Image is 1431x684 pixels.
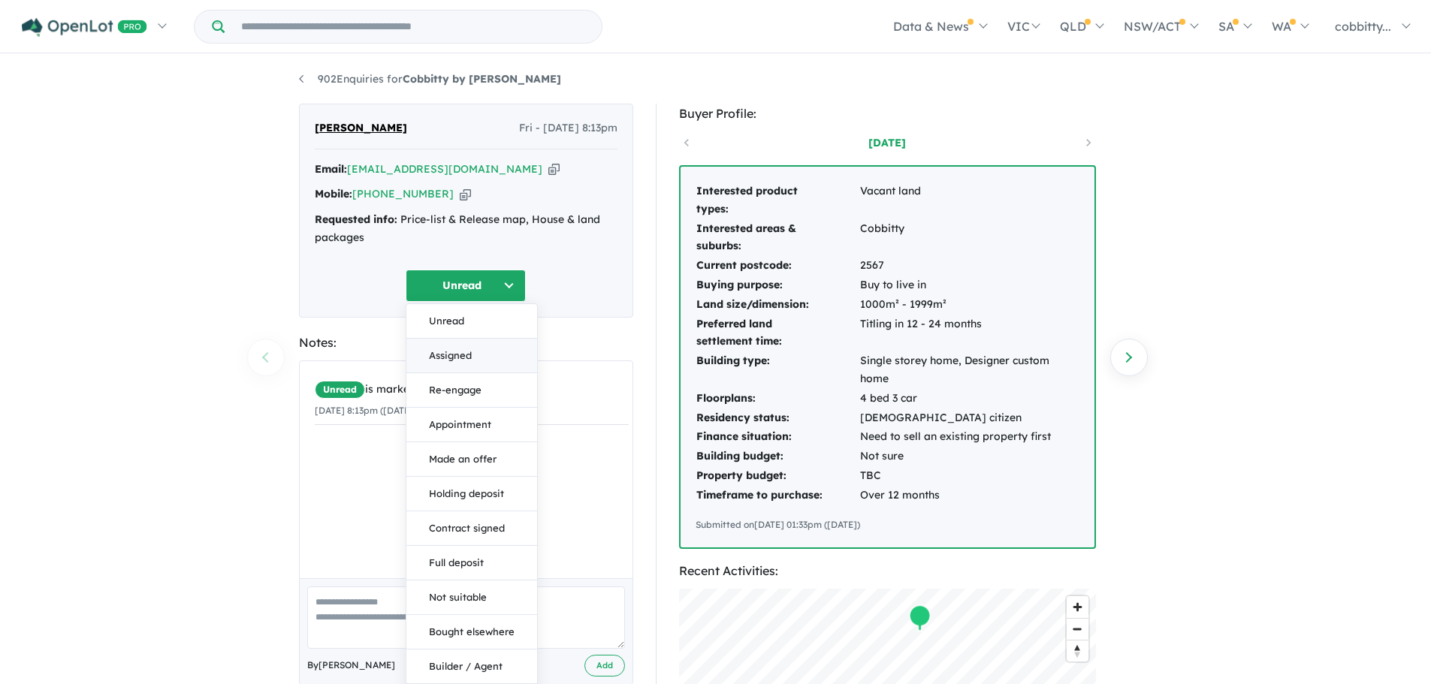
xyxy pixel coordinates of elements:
[859,276,1079,295] td: Buy to live in
[696,447,859,466] td: Building budget:
[1067,596,1088,618] button: Zoom in
[859,182,1079,219] td: Vacant land
[406,408,537,442] button: Appointment
[315,212,397,226] strong: Requested info:
[406,270,526,302] button: Unread
[299,72,561,86] a: 902Enquiries forCobbitty by [PERSON_NAME]
[696,219,859,257] td: Interested areas & suburbs:
[307,658,395,673] span: By [PERSON_NAME]
[299,71,1133,89] nav: breadcrumb
[859,408,1079,428] td: [DEMOGRAPHIC_DATA] citizen
[406,339,537,373] button: Assigned
[679,561,1096,581] div: Recent Activities:
[696,276,859,295] td: Buying purpose:
[228,11,599,43] input: Try estate name, suburb, builder or developer
[406,304,537,339] button: Unread
[1067,640,1088,661] span: Reset bearing to north
[823,135,951,150] a: [DATE]
[1067,619,1088,640] span: Zoom out
[696,256,859,276] td: Current postcode:
[696,389,859,408] td: Floorplans:
[696,351,859,389] td: Building type:
[406,511,537,546] button: Contract signed
[406,649,537,684] button: Builder / Agent
[859,427,1079,447] td: Need to sell an existing property first
[1067,640,1088,661] button: Reset bearing to north
[859,219,1079,257] td: Cobbitty
[696,295,859,315] td: Land size/dimension:
[519,119,617,137] span: Fri - [DATE] 8:13pm
[315,211,617,247] div: Price-list & Release map, House & land packages
[696,486,859,505] td: Timeframe to purchase:
[406,580,537,615] button: Not suitable
[315,405,416,416] small: [DATE] 8:13pm ([DATE])
[299,333,633,353] div: Notes:
[859,447,1079,466] td: Not sure
[859,389,1079,408] td: 4 bed 3 car
[315,381,629,399] div: is marked.
[859,256,1079,276] td: 2567
[406,615,537,649] button: Bought elsewhere
[679,104,1096,124] div: Buyer Profile:
[696,466,859,486] td: Property budget:
[406,546,537,580] button: Full deposit
[1067,618,1088,640] button: Zoom out
[696,517,1079,532] div: Submitted on [DATE] 01:33pm ([DATE])
[1335,19,1391,34] span: cobbitty...
[859,295,1079,315] td: 1000m² - 1999m²
[696,427,859,447] td: Finance situation:
[859,486,1079,505] td: Over 12 months
[315,162,347,176] strong: Email:
[403,72,561,86] strong: Cobbitty by [PERSON_NAME]
[859,351,1079,389] td: Single storey home, Designer custom home
[696,315,859,352] td: Preferred land settlement time:
[406,477,537,511] button: Holding deposit
[859,315,1079,352] td: Titling in 12 - 24 months
[696,408,859,428] td: Residency status:
[460,186,471,202] button: Copy
[548,161,560,177] button: Copy
[859,466,1079,486] td: TBC
[696,182,859,219] td: Interested product types:
[315,119,407,137] span: [PERSON_NAME]
[406,442,537,477] button: Made an offer
[315,187,352,200] strong: Mobile:
[584,655,625,676] button: Add
[406,373,537,408] button: Re-engage
[352,187,454,200] a: [PHONE_NUMBER]
[22,18,147,37] img: Openlot PRO Logo White
[908,604,931,631] div: Map marker
[315,381,365,399] span: Unread
[347,162,542,176] a: [EMAIL_ADDRESS][DOMAIN_NAME]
